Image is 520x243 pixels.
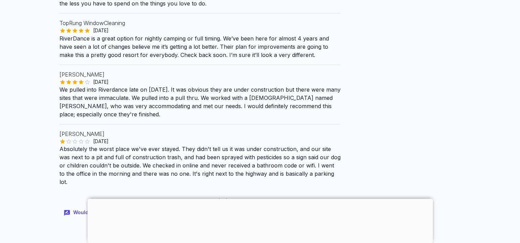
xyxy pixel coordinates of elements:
[59,19,341,27] p: TopRung WindowCleaning
[59,205,150,220] button: Would like to leave a review?
[90,138,111,145] span: [DATE]
[87,199,433,241] iframe: Advertisement
[54,225,466,242] h2: Near By Parks
[90,79,111,85] span: [DATE]
[59,145,341,186] p: Absolutely the worst place we've ever stayed. They didn't tell us it was under construction, and ...
[59,130,341,138] p: [PERSON_NAME]
[59,34,341,59] p: RiverDance is a great option for nightly camping or full timing. We’ve been here for almost 4 yea...
[90,27,111,34] span: [DATE]
[172,198,228,205] a: View All Reviews (10)
[59,70,341,79] p: [PERSON_NAME]
[59,85,341,118] p: We pulled into Riverdance late on [DATE]. It was obvious they are under construction but there we...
